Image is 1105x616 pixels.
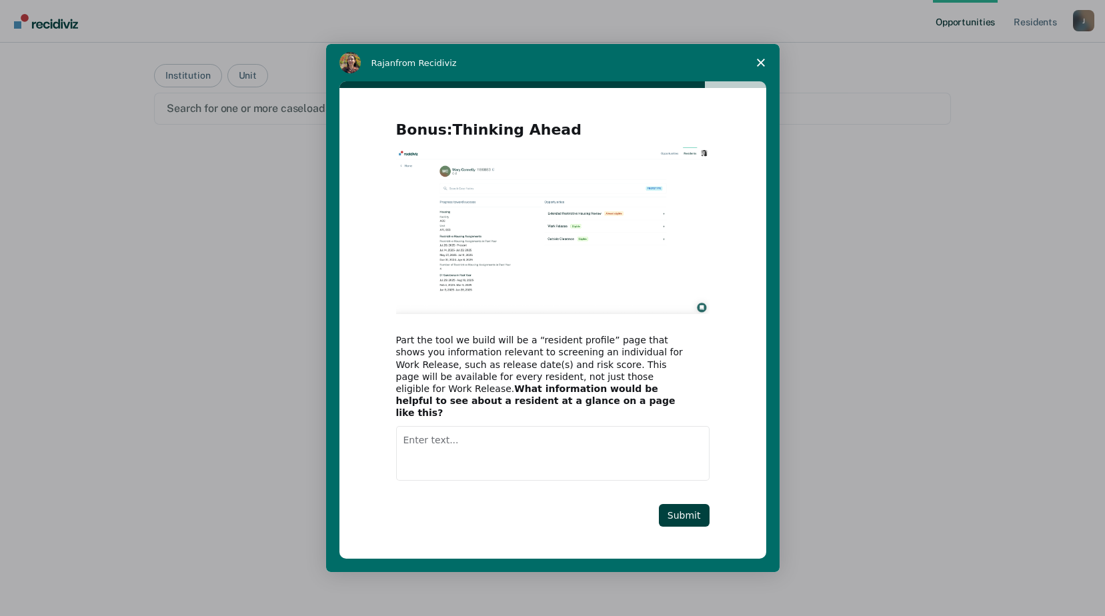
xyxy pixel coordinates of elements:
[659,504,710,527] button: Submit
[396,334,690,419] div: Part the tool we build will be a “resident profile” page that shows you information relevant to s...
[742,44,780,81] span: Close survey
[453,121,582,138] b: Thinking Ahead
[396,426,710,481] textarea: Enter text...
[396,120,710,147] h2: Bonus:
[371,58,396,68] span: Rajan
[339,52,361,73] img: Profile image for Rajan
[396,383,676,418] b: What information would be helpful to see about a resident at a glance on a page like this?
[395,58,457,68] span: from Recidiviz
